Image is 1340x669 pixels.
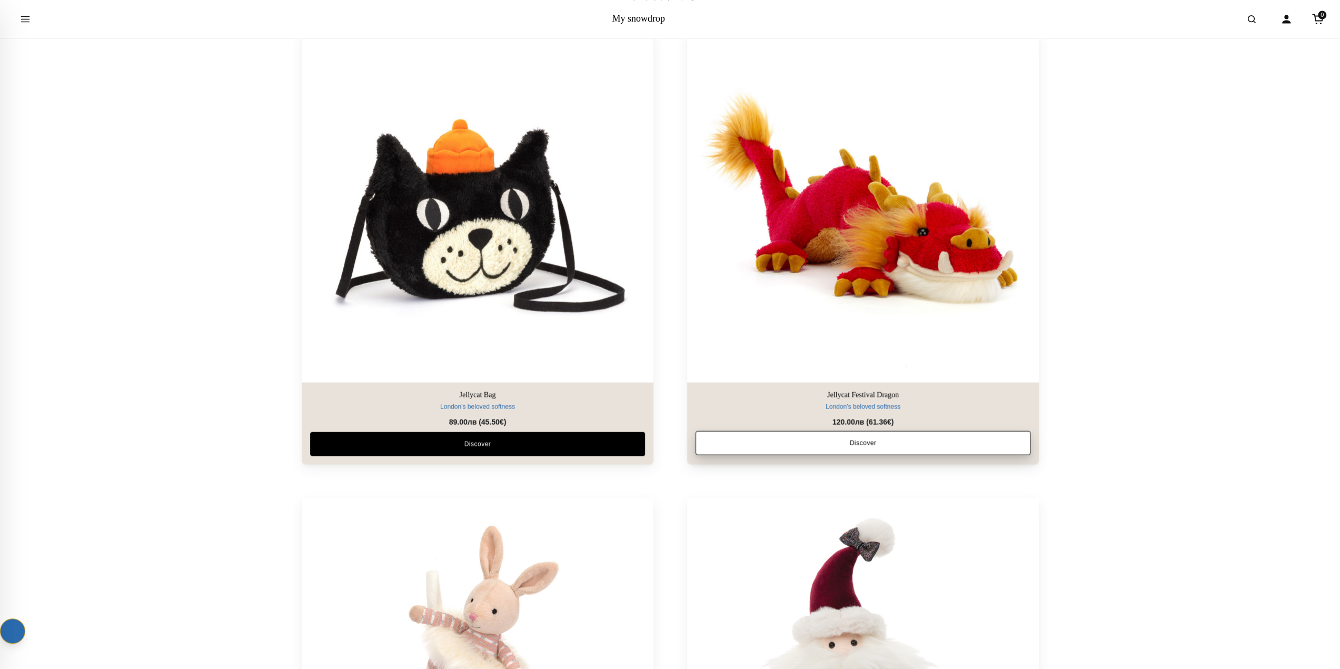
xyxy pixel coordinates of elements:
[310,391,645,412] a: Jellycat Bag London’s beloved softness
[10,625,15,637] svg: Up Arrow
[832,417,863,426] span: 120.00
[1318,11,1326,19] span: 0
[696,391,1030,412] a: Jellycat Festival Dragon London’s beloved softness
[887,417,891,426] span: €
[467,417,477,426] span: лв
[11,4,40,34] button: Open menu
[499,417,503,426] span: €
[696,391,1030,400] h4: Jellycat Festival Dragon
[310,402,645,412] p: London’s beloved softness
[683,27,1042,385] img: Jellycat Festival Dragon
[1306,7,1329,31] a: Cart
[449,417,477,426] span: 89.00
[479,417,506,426] span: ( )
[310,432,645,456] a: Discover Jellycat Bag
[310,391,645,400] h4: Jellycat Bag
[696,431,1030,455] a: Discover Jellycat Festival Dragon
[1237,4,1266,34] button: Open search
[481,417,503,426] span: 45.50
[696,402,1030,412] p: London’s beloved softness
[866,417,894,426] span: ( )
[302,31,653,382] img: Jellycat Bag
[612,13,665,24] a: My snowdrop
[855,417,864,426] span: лв
[1275,7,1298,31] a: Account
[868,417,891,426] span: 61.36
